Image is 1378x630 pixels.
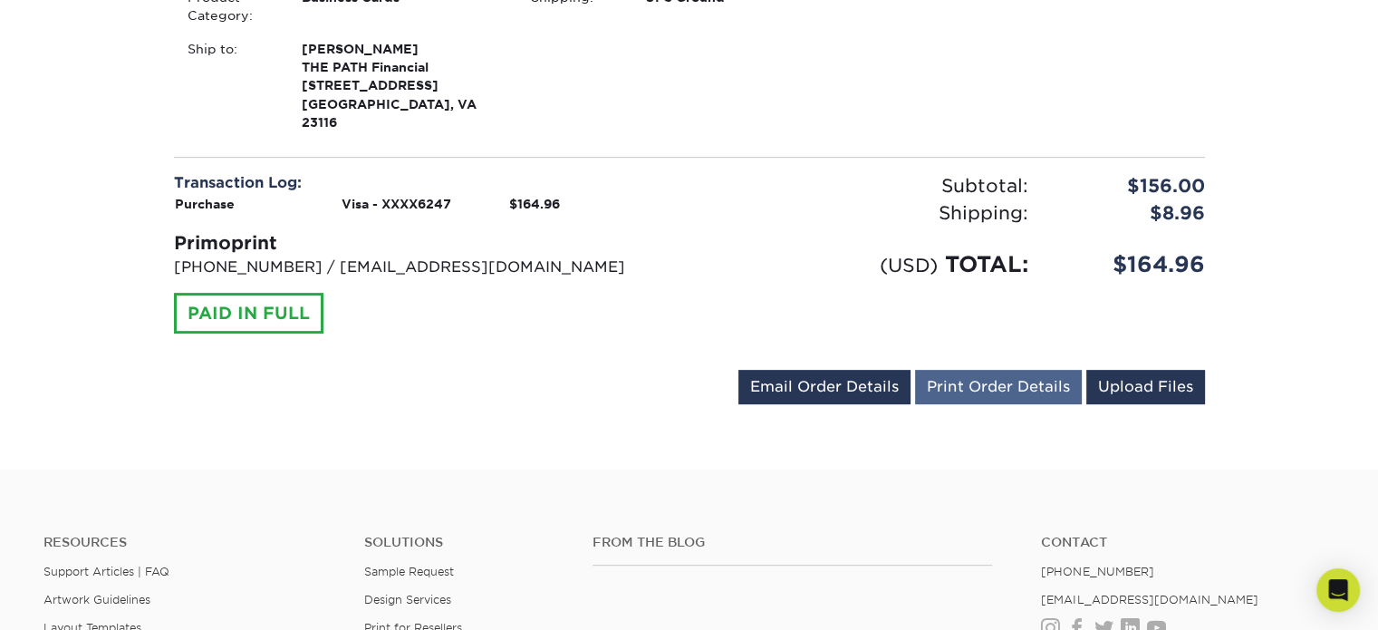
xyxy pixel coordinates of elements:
[689,172,1042,199] div: Subtotal:
[1042,199,1219,227] div: $8.96
[364,593,451,606] a: Design Services
[1041,535,1335,550] a: Contact
[174,40,288,132] div: Ship to:
[509,197,560,211] strong: $164.96
[915,370,1082,404] a: Print Order Details
[689,199,1042,227] div: Shipping:
[174,257,676,278] p: [PHONE_NUMBER] / [EMAIL_ADDRESS][DOMAIN_NAME]
[1042,172,1219,199] div: $156.00
[880,254,938,276] small: (USD)
[175,197,235,211] strong: Purchase
[593,535,992,550] h4: From the Blog
[945,251,1028,277] span: TOTAL:
[1042,248,1219,281] div: $164.96
[174,229,676,257] div: Primoprint
[342,197,451,211] strong: Visa - XXXX6247
[43,535,337,550] h4: Resources
[738,370,911,404] a: Email Order Details
[302,40,504,58] span: [PERSON_NAME]
[1041,565,1153,578] a: [PHONE_NUMBER]
[364,535,566,550] h4: Solutions
[1086,370,1205,404] a: Upload Files
[364,565,454,578] a: Sample Request
[1041,593,1258,606] a: [EMAIL_ADDRESS][DOMAIN_NAME]
[302,58,504,76] span: THE PATH Financial
[302,76,504,94] span: [STREET_ADDRESS]
[174,172,676,194] div: Transaction Log:
[1316,568,1360,612] div: Open Intercom Messenger
[174,293,323,334] div: PAID IN FULL
[302,40,504,131] strong: [GEOGRAPHIC_DATA], VA 23116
